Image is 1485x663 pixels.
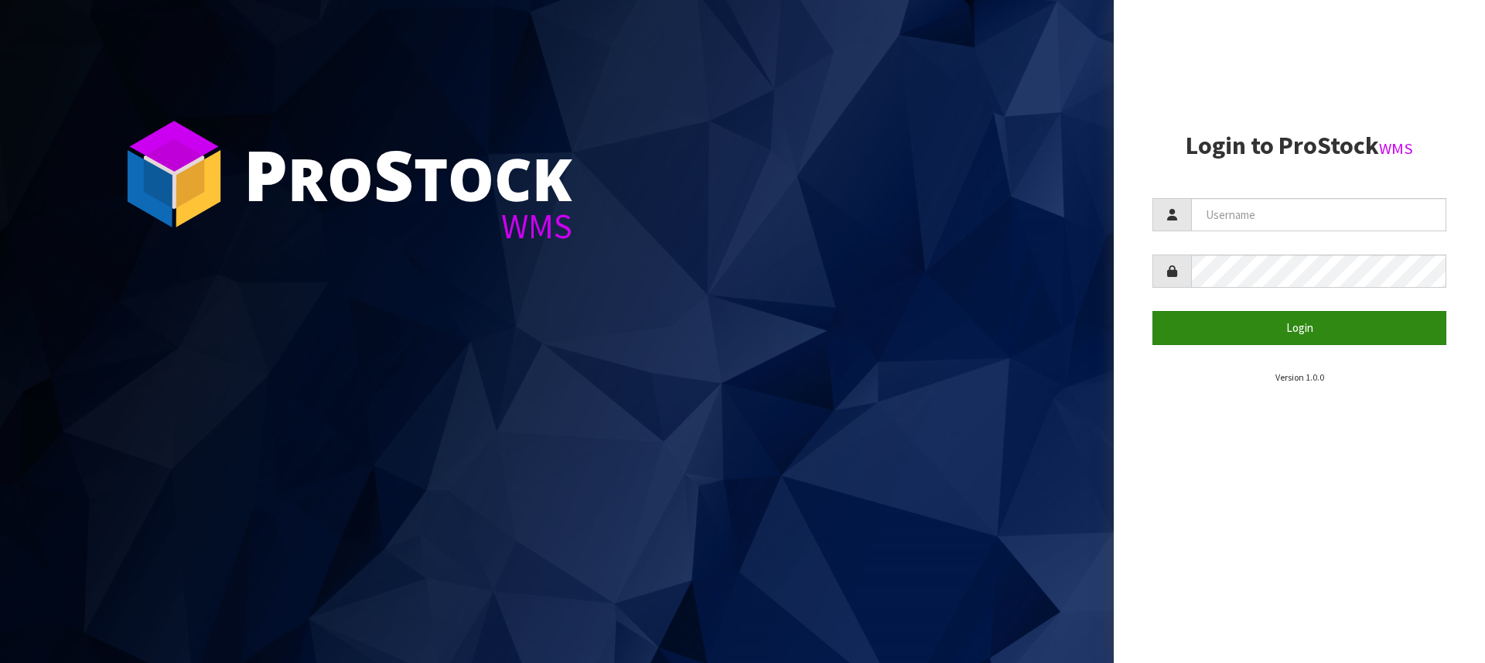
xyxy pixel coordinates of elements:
button: Login [1152,311,1446,344]
span: S [374,127,414,221]
small: Version 1.0.0 [1275,371,1324,383]
img: ProStock Cube [116,116,232,232]
small: WMS [1379,138,1413,159]
span: P [244,127,288,221]
h2: Login to ProStock [1152,132,1446,159]
input: Username [1191,198,1446,231]
div: WMS [244,209,572,244]
div: ro tock [244,139,572,209]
